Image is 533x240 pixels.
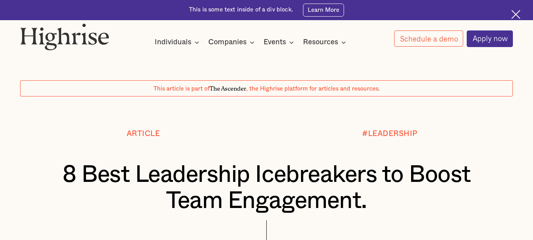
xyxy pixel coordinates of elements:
[394,30,464,47] a: Schedule a demo
[467,30,513,47] a: Apply now
[209,84,246,91] span: The Ascender
[264,38,286,47] div: Events
[153,86,209,92] span: This article is part of
[208,38,247,47] div: Companies
[264,38,296,47] div: Events
[127,130,160,138] div: Article
[20,23,109,50] img: Highrise logo
[303,4,344,17] a: Learn More
[155,38,191,47] div: Individuals
[511,10,520,19] img: Cross icon
[189,6,293,14] div: This is some text inside of a div block.
[208,38,257,47] div: Companies
[303,38,338,47] div: Resources
[362,130,417,138] div: #LEADERSHIP
[41,162,493,214] h1: 8 Best Leadership Icebreakers to Boost Team Engagement.
[246,86,380,92] span: , the Highrise platform for articles and resources.
[155,38,202,47] div: Individuals
[303,38,348,47] div: Resources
